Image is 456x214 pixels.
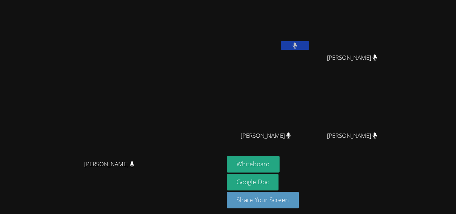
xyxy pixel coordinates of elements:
[327,53,377,63] span: [PERSON_NAME]
[227,156,280,173] button: Whiteboard
[227,174,279,190] a: Google Doc
[227,192,299,208] button: Share Your Screen
[84,159,134,169] span: [PERSON_NAME]
[327,131,377,141] span: [PERSON_NAME]
[241,131,291,141] span: [PERSON_NAME]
